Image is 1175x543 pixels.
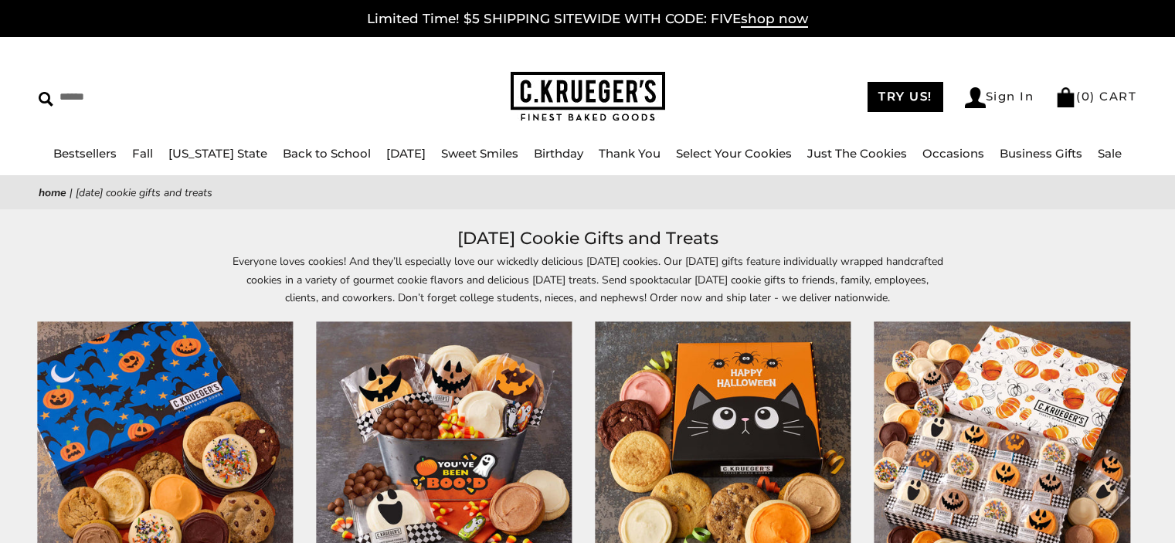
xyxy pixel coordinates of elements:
[168,146,267,161] a: [US_STATE] State
[868,82,943,112] a: TRY US!
[39,185,66,200] a: Home
[39,85,299,109] input: Search
[53,146,117,161] a: Bestsellers
[39,184,1136,202] nav: breadcrumbs
[62,225,1113,253] h1: [DATE] Cookie Gifts and Treats
[599,146,661,161] a: Thank You
[965,87,1034,108] a: Sign In
[283,146,371,161] a: Back to School
[511,72,665,122] img: C.KRUEGER'S
[1055,87,1076,107] img: Bag
[1098,146,1122,161] a: Sale
[1082,89,1091,104] span: 0
[1000,146,1082,161] a: Business Gifts
[534,146,583,161] a: Birthday
[922,146,984,161] a: Occasions
[70,185,73,200] span: |
[367,11,808,28] a: Limited Time! $5 SHIPPING SITEWIDE WITH CODE: FIVEshop now
[807,146,907,161] a: Just The Cookies
[39,92,53,107] img: Search
[76,185,212,200] span: [DATE] Cookie Gifts and Treats
[741,11,808,28] span: shop now
[1055,89,1136,104] a: (0) CART
[132,146,153,161] a: Fall
[965,87,986,108] img: Account
[233,253,943,306] p: Everyone loves cookies! And they’ll especially love our wickedly delicious [DATE] cookies. Our [D...
[386,146,426,161] a: [DATE]
[676,146,792,161] a: Select Your Cookies
[441,146,518,161] a: Sweet Smiles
